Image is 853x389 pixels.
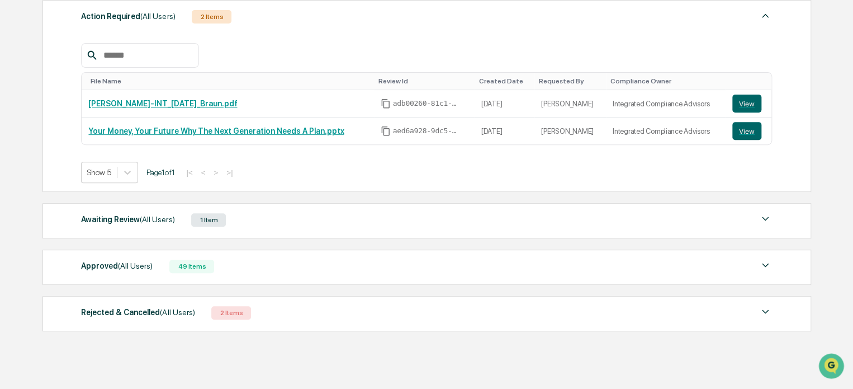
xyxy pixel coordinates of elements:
a: 🖐️Preclearance [7,137,77,157]
div: 49 Items [169,260,214,273]
td: [PERSON_NAME] [534,90,606,118]
span: adb00260-81c1-412e-91d6-19af7d5e7d8b [393,99,460,108]
a: 🗄️Attestations [77,137,143,157]
div: Rejected & Cancelled [81,305,195,320]
td: [DATE] [475,90,534,118]
span: (All Users) [140,215,174,224]
a: [PERSON_NAME]-INT_[DATE]_Braun.pdf [88,99,237,108]
div: We're available if you need us! [38,97,141,106]
div: 2 Items [192,10,231,24]
div: 🔎 [11,163,20,172]
span: Copy Id [381,99,391,109]
div: Action Required [81,9,175,24]
div: 2 Items [211,306,251,320]
a: Your Money, Your Future Why The Next Generation Needs A Plan.pptx [88,126,344,135]
div: Start new chat [38,86,183,97]
div: Toggle SortBy [610,77,721,85]
a: View [732,95,765,113]
div: Toggle SortBy [378,77,470,85]
span: Pylon [111,190,135,198]
a: Powered byPylon [79,189,135,198]
div: 🖐️ [11,142,20,151]
div: Toggle SortBy [479,77,530,85]
div: Approved [81,259,153,273]
button: |< [183,168,196,177]
div: 1 Item [191,213,226,227]
img: caret [759,212,772,226]
span: (All Users) [160,308,195,317]
span: Data Lookup [22,162,70,174]
div: 🗄️ [81,142,90,151]
div: Toggle SortBy [734,77,767,85]
img: caret [759,259,772,272]
span: (All Users) [140,12,175,21]
iframe: Open customer support [817,352,847,382]
a: View [732,122,765,140]
td: [DATE] [475,118,534,144]
td: [PERSON_NAME] [534,118,606,144]
span: Copy Id [381,126,391,136]
td: Integrated Compliance Advisors [606,90,726,118]
button: Start new chat [190,89,203,102]
p: How can we help? [11,24,203,41]
button: View [732,95,761,113]
img: 1746055101610-c473b297-6a78-478c-a979-82029cc54cd1 [11,86,31,106]
span: Page 1 of 1 [146,168,174,177]
span: (All Users) [118,261,153,270]
div: Toggle SortBy [91,77,369,85]
div: Toggle SortBy [539,77,601,85]
span: aed6a928-9dc5-45af-9004-8edc197cb3e8 [393,126,460,135]
span: Attestations [92,141,139,152]
button: < [198,168,209,177]
img: caret [759,9,772,22]
div: Awaiting Review [81,212,174,227]
a: 🔎Data Lookup [7,158,75,178]
td: Integrated Compliance Advisors [606,118,726,144]
button: >| [223,168,236,177]
img: caret [759,305,772,318]
button: > [210,168,221,177]
input: Clear [29,51,184,63]
button: View [732,122,761,140]
span: Preclearance [22,141,72,152]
